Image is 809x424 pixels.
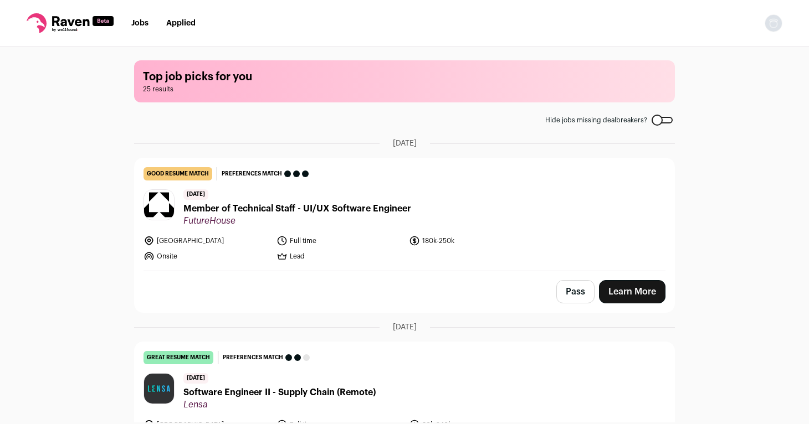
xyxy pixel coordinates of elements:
[183,189,208,200] span: [DATE]
[545,116,647,125] span: Hide jobs missing dealbreakers?
[409,235,535,246] li: 180k-250k
[144,167,212,180] div: good resume match
[393,322,417,333] span: [DATE]
[144,235,270,246] li: [GEOGRAPHIC_DATA]
[765,14,782,32] img: nopic.png
[183,386,376,399] span: Software Engineer II - Supply Chain (Remote)
[183,399,376,410] span: Lensa
[277,235,403,246] li: Full time
[556,280,595,303] button: Pass
[143,85,666,94] span: 25 results
[144,251,270,262] li: Onsite
[131,19,149,27] a: Jobs
[166,19,196,27] a: Applied
[277,251,403,262] li: Lead
[144,190,174,220] img: 17c04b4adb4fd5e4bfc9ee732120c11447df61c0b50bce9d1ad0588dc5dbfbb6
[135,158,674,271] a: good resume match Preferences match [DATE] Member of Technical Staff - UI/UX Software Engineer Fu...
[765,14,782,32] button: Open dropdown
[183,215,411,226] span: FutureHouse
[222,168,282,179] span: Preferences match
[393,138,417,149] span: [DATE]
[223,352,283,363] span: Preferences match
[183,373,208,384] span: [DATE]
[144,351,213,364] div: great resume match
[143,69,666,85] h1: Top job picks for you
[599,280,665,303] a: Learn More
[144,374,174,404] img: 8d08e16ecb23c65d7467e12df9d67b856d40de98b86f5fd09d336ce7dcfa9871.jpg
[183,202,411,215] span: Member of Technical Staff - UI/UX Software Engineer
